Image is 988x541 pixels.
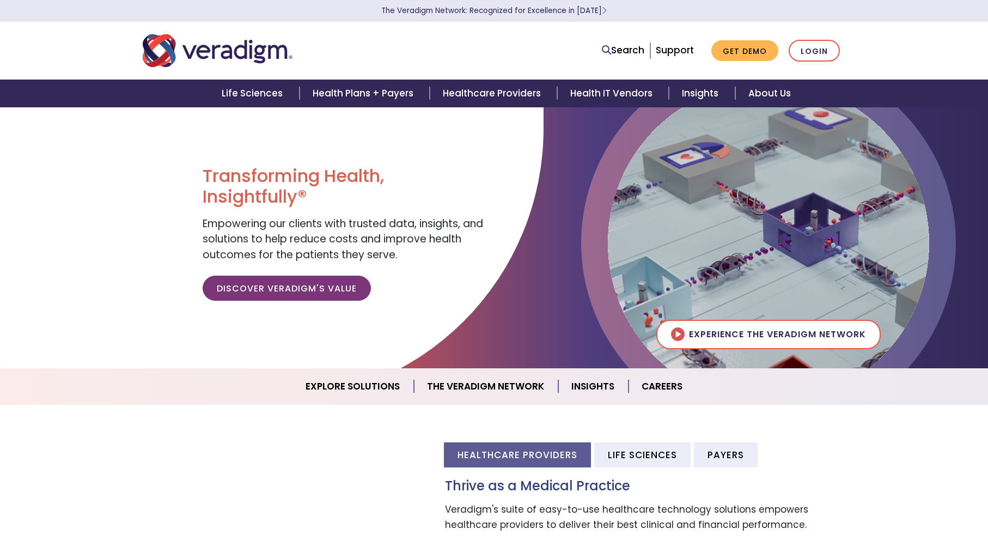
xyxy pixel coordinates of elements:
[430,80,557,107] a: Healthcare Providers
[735,80,804,107] a: About Us
[711,40,778,62] a: Get Demo
[143,33,292,69] img: Veradigm logo
[292,373,414,400] a: Explore Solutions
[789,40,840,62] a: Login
[557,80,669,107] a: Health IT Vendors
[602,43,644,58] a: Search
[656,44,694,57] a: Support
[414,373,558,400] a: The Veradigm Network
[445,502,845,532] p: Veradigm's suite of easy-to-use healthcare technology solutions empowers healthcare providers to ...
[594,442,691,467] li: Life Sciences
[445,478,845,494] h3: Thrive as a Medical Practice
[669,80,735,107] a: Insights
[602,5,607,16] span: Learn More
[381,5,607,16] a: The Veradigm Network: Recognized for Excellence in [DATE]Learn More
[558,373,629,400] a: Insights
[444,442,591,467] li: Healthcare Providers
[209,80,299,107] a: Life Sciences
[300,80,430,107] a: Health Plans + Payers
[203,276,371,301] a: Discover Veradigm's Value
[694,442,758,467] li: Payers
[629,373,696,400] a: Careers
[203,166,486,208] h1: Transforming Health, Insightfully®
[203,216,483,262] span: Empowering our clients with trusted data, insights, and solutions to help reduce costs and improv...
